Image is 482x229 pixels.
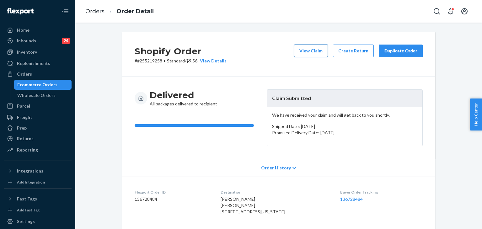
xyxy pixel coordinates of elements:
[221,189,330,195] dt: Destination
[4,36,72,46] a: Inbounds24
[17,38,36,44] div: Inbounds
[135,58,227,64] p: # #255219258 / $9.56
[379,45,423,57] button: Duplicate Order
[261,165,291,171] span: Order History
[470,99,482,130] button: Help Center
[458,5,471,18] button: Open account menu
[17,179,45,185] div: Add Integration
[17,114,32,120] div: Freight
[17,196,37,202] div: Fast Tags
[167,58,185,63] span: Standard
[4,101,72,111] a: Parcel
[80,2,159,21] ol: breadcrumbs
[135,196,211,202] dd: 136728484
[17,27,29,33] div: Home
[14,80,72,90] a: Ecommerce Orders
[17,168,43,174] div: Integrations
[4,145,72,155] a: Reporting
[4,47,72,57] a: Inventory
[13,4,35,10] span: Support
[333,45,374,57] button: Create Return
[59,5,72,18] button: Close Navigation
[163,58,166,63] span: •
[62,38,70,44] div: 24
[17,71,32,77] div: Orders
[197,58,227,64] button: View Details
[4,216,72,226] a: Settings
[4,69,72,79] a: Orders
[272,112,417,118] p: We have received your claim and will get back to you shortly.
[384,48,417,54] div: Duplicate Order
[17,218,35,225] div: Settings
[17,207,40,213] div: Add Fast Tag
[150,89,217,107] div: All packages delivered to recipient
[4,178,72,186] a: Add Integration
[135,189,211,195] dt: Flexport Order ID
[135,45,227,58] h2: Shopify Order
[272,123,417,130] p: Shipped Date: [DATE]
[150,89,217,101] h3: Delivered
[17,60,50,67] div: Replenishments
[17,136,34,142] div: Returns
[4,166,72,176] button: Integrations
[14,90,72,100] a: Wholesale Orders
[340,189,423,195] dt: Buyer Order Tracking
[85,8,104,15] a: Orders
[4,112,72,122] a: Freight
[272,130,417,136] p: Promised Delivery Date: [DATE]
[17,92,56,99] div: Wholesale Orders
[294,45,328,57] button: View Claim
[340,196,363,202] a: 136728484
[4,194,72,204] button: Fast Tags
[4,58,72,68] a: Replenishments
[17,147,38,153] div: Reporting
[7,8,34,14] img: Flexport logo
[267,90,422,107] header: Claim Submitted
[17,103,30,109] div: Parcel
[4,134,72,144] a: Returns
[17,82,57,88] div: Ecommerce Orders
[4,25,72,35] a: Home
[17,49,37,55] div: Inventory
[4,206,72,214] a: Add Fast Tag
[4,123,72,133] a: Prep
[221,196,285,214] span: [PERSON_NAME] [PERSON_NAME] [STREET_ADDRESS][US_STATE]
[444,5,457,18] button: Open notifications
[431,5,443,18] button: Open Search Box
[17,125,27,131] div: Prep
[116,8,154,15] a: Order Detail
